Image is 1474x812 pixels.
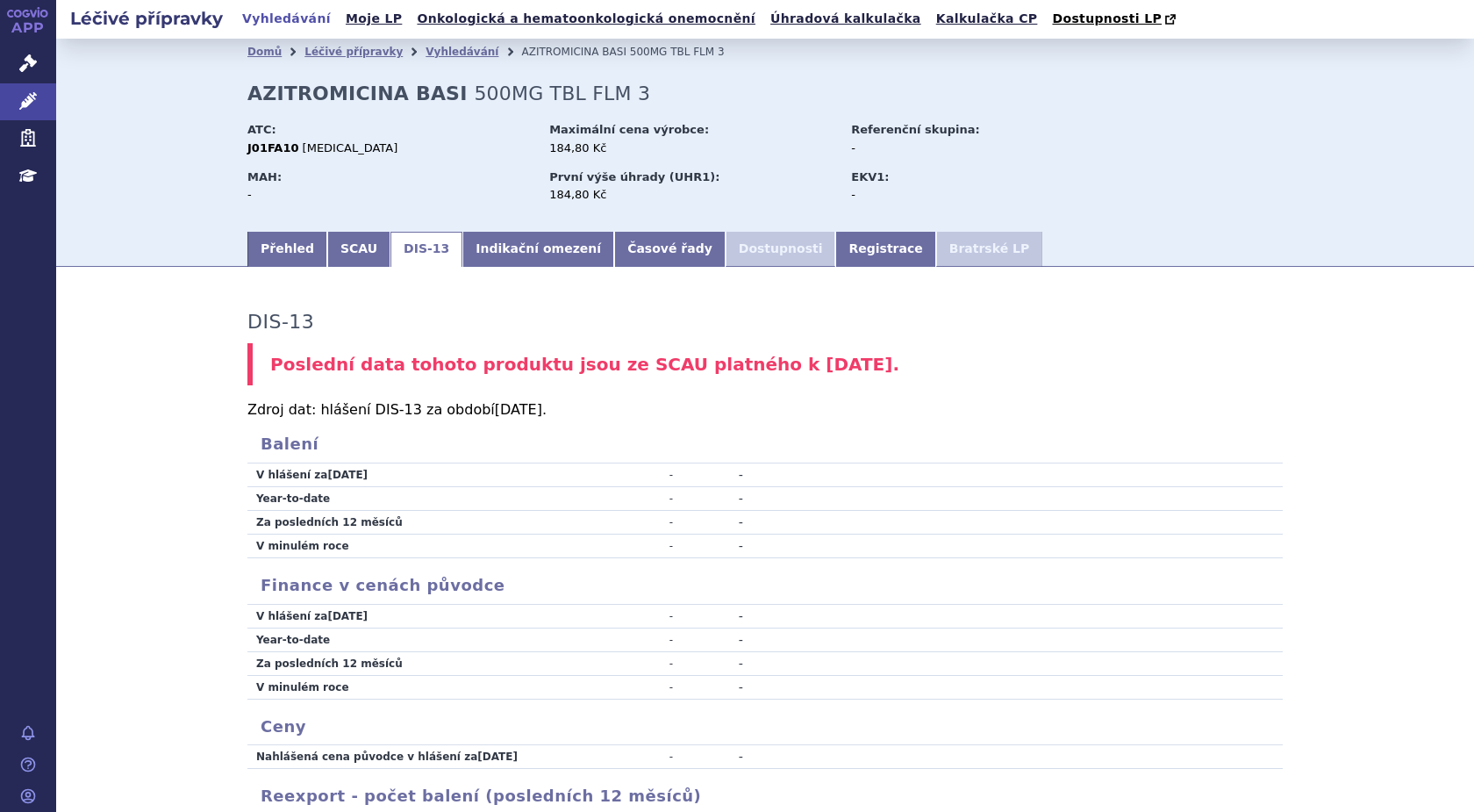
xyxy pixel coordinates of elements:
td: - [555,651,686,675]
td: Nahlášená cena původce v hlášení za [247,745,555,769]
strong: Referenční skupina: [851,123,979,136]
td: - [555,605,686,629]
a: Kalkulačka CP [931,7,1043,31]
div: Poslední data tohoto produktu jsou ze SCAU platného k [DATE]. [247,343,1283,386]
a: Indikační omezení [462,232,614,267]
td: - [686,511,743,535]
p: Zdroj dat: hlášení DIS-13 za období . [247,403,1283,417]
td: Za posledních 12 měsíců [247,511,555,535]
span: [DATE] [495,401,542,418]
h3: DIS-13 [247,311,314,334]
h2: Léčivé přípravky [56,6,237,31]
strong: ATC: [247,123,276,136]
h3: Balení [247,435,1283,454]
td: Year-to-date [247,487,555,511]
a: Léčivé přípravky [304,46,403,58]
span: [MEDICAL_DATA] [303,141,398,154]
strong: První výše úhrady (UHR1): [549,170,719,183]
a: Vyhledávání [237,7,336,31]
strong: AZITROMICINA BASI [247,83,468,104]
td: V minulém roce [247,535,555,558]
td: - [686,487,743,511]
a: Úhradová kalkulačka [765,7,927,31]
a: Vyhledávání [426,46,498,58]
strong: Maximální cena výrobce: [549,123,709,136]
td: - [686,535,743,558]
div: 184,80 Kč [549,187,834,203]
a: Registrace [835,232,935,267]
td: - [555,675,686,699]
strong: EKV1: [851,170,889,183]
strong: J01FA10 [247,141,298,154]
td: - [686,605,743,629]
a: DIS-13 [390,232,462,267]
td: - [555,463,686,487]
span: [DATE] [327,610,368,622]
h3: Ceny [247,717,1283,737]
span: Dostupnosti LP [1052,11,1162,25]
td: V hlášení za [247,463,555,487]
span: 500MG TBL FLM 3 [474,83,650,104]
a: Dostupnosti LP [1047,7,1184,32]
div: 184,80 Kč [549,140,834,156]
td: V minulém roce [247,675,555,699]
span: 500MG TBL FLM 3 [630,46,725,58]
td: - [555,511,686,535]
td: Year-to-date [247,628,555,651]
div: - [247,187,533,203]
td: - [555,628,686,651]
td: - [686,463,743,487]
div: - [851,187,1048,203]
td: - [686,651,743,675]
td: - [555,745,686,769]
span: [DATE] [327,469,368,481]
a: Domů [247,46,282,58]
div: - [851,140,1048,156]
td: Za posledních 12 měsíců [247,651,555,675]
td: V hlášení za [247,605,555,629]
td: - [555,535,686,558]
h3: Reexport - počet balení (posledních 12 měsíců) [247,787,1283,806]
strong: MAH: [247,170,282,183]
td: - [686,745,743,769]
td: - [555,487,686,511]
a: Moje LP [340,7,407,31]
td: - [686,675,743,699]
a: Přehled [247,232,327,267]
a: Časové řady [614,232,726,267]
a: SCAU [327,232,390,267]
a: Onkologická a hematoonkologická onemocnění [411,7,761,31]
span: AZITROMICINA BASI [521,46,626,58]
span: [DATE] [477,751,518,763]
h3: Finance v cenách původce [247,576,1283,595]
td: - [686,628,743,651]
